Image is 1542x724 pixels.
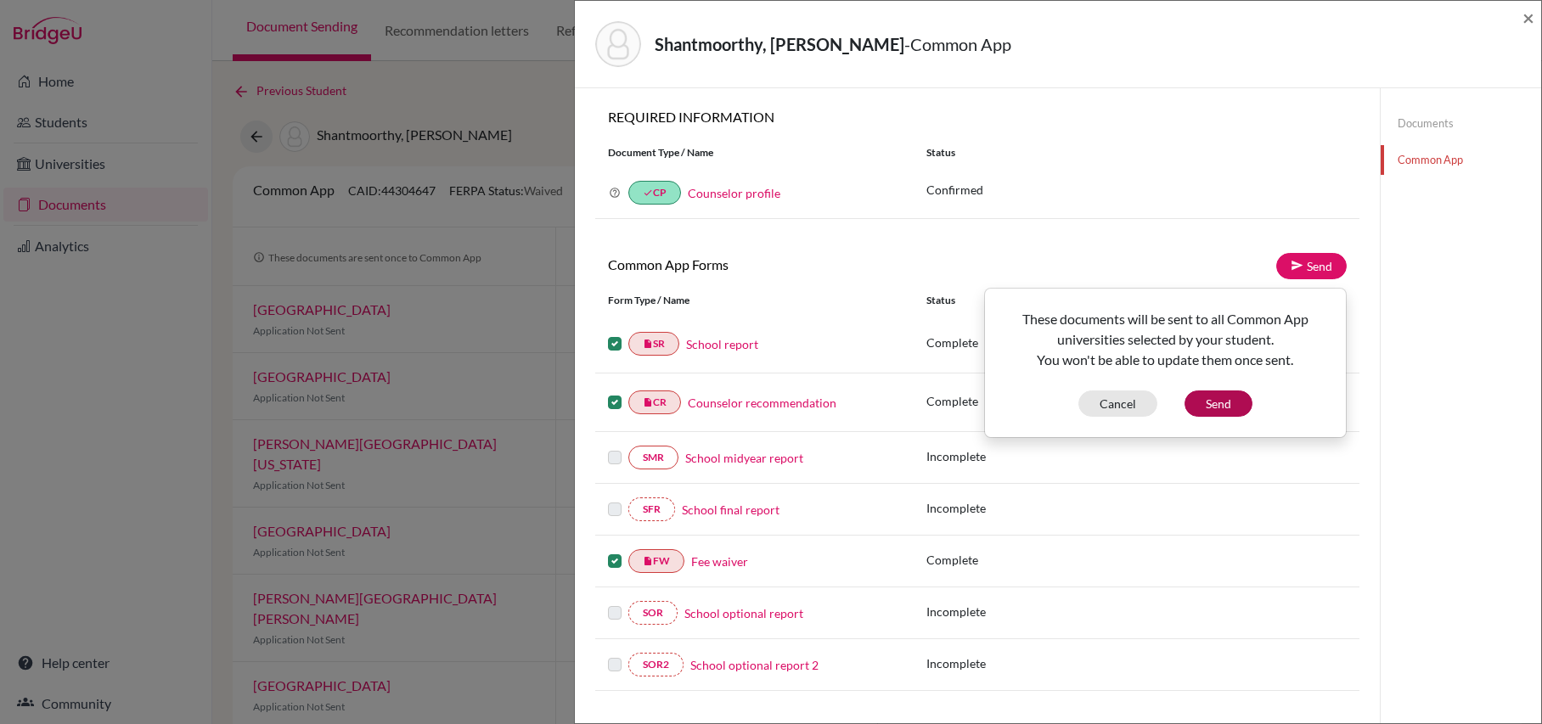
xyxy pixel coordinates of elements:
p: Incomplete [926,499,1101,517]
a: School optional report 2 [690,656,819,674]
a: School optional report [684,604,803,622]
div: Send [984,288,1347,438]
i: insert_drive_file [643,556,653,566]
i: done [643,188,653,198]
a: Fee waiver [691,553,748,570]
h6: REQUIRED INFORMATION [595,109,1359,125]
div: Form Type / Name [595,293,914,308]
p: These documents will be sent to all Common App universities selected by your student. You won't b... [999,309,1332,370]
p: Complete [926,392,1101,410]
button: Send [1185,390,1252,417]
a: insert_drive_fileSR [628,332,679,356]
p: Complete [926,334,1101,351]
h6: Common App Forms [595,256,977,272]
strong: Shantmoorthy, [PERSON_NAME] [655,34,904,54]
a: SOR2 [628,653,684,676]
p: Incomplete [926,603,1101,620]
p: Incomplete [926,654,1101,672]
p: Confirmed [926,181,1347,199]
div: Document Type / Name [595,145,914,160]
a: SMR [628,446,678,469]
a: doneCP [628,181,681,205]
i: insert_drive_file [643,397,653,407]
a: insert_drive_fileCR [628,390,681,414]
a: Documents [1381,109,1541,138]
a: Counselor profile [688,186,780,200]
a: SFR [628,497,675,521]
a: SOR [628,601,678,625]
a: School final report [682,501,779,519]
button: Close [1522,8,1534,28]
a: Counselor recommendation [688,394,836,412]
a: insert_drive_fileFW [628,549,684,573]
a: Common App [1381,145,1541,175]
button: Cancel [1078,390,1157,417]
span: × [1522,5,1534,30]
a: Send [1276,253,1347,279]
p: Complete [926,551,1101,569]
span: - Common App [904,34,1011,54]
i: insert_drive_file [643,339,653,349]
div: Status [914,145,1359,160]
div: Status [926,293,1101,308]
a: School midyear report [685,449,803,467]
a: School report [686,335,758,353]
p: Incomplete [926,447,1101,465]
